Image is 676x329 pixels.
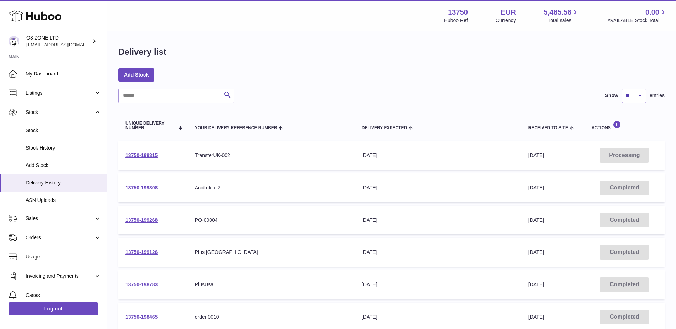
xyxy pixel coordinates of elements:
span: entries [650,92,665,99]
span: Add Stock [26,162,101,169]
span: Stock History [26,145,101,151]
a: 13750-198465 [125,314,158,320]
span: Cases [26,292,101,299]
a: 13750-199315 [125,152,158,158]
a: Add Stock [118,68,154,81]
span: Sales [26,215,94,222]
strong: EUR [501,7,516,17]
span: Usage [26,254,101,260]
div: Huboo Ref [444,17,468,24]
div: [DATE] [362,314,514,320]
span: [DATE] [528,152,544,158]
div: [DATE] [362,217,514,224]
div: TransferUK-002 [195,152,347,159]
img: hello@o3zoneltd.co.uk [9,36,19,47]
div: Actions [592,121,657,130]
span: AVAILABLE Stock Total [607,17,667,24]
span: [DATE] [528,217,544,223]
span: Orders [26,234,94,241]
span: Received to Site [528,126,568,130]
span: Invoicing and Payments [26,273,94,280]
span: Total sales [548,17,579,24]
a: 13750-198783 [125,282,158,287]
div: [DATE] [362,249,514,256]
a: 5,485.56 Total sales [544,7,580,24]
div: order 0010 [195,314,347,320]
span: My Dashboard [26,70,101,77]
div: Plus [GEOGRAPHIC_DATA] [195,249,347,256]
div: PlusUsa [195,281,347,288]
div: Currency [496,17,516,24]
span: Stock [26,127,101,134]
span: [DATE] [528,185,544,190]
span: [DATE] [528,314,544,320]
div: [DATE] [362,184,514,191]
span: ASN Uploads [26,197,101,204]
a: 13750-199308 [125,185,158,190]
span: [DATE] [528,249,544,255]
span: Stock [26,109,94,116]
a: 0.00 AVAILABLE Stock Total [607,7,667,24]
strong: 13750 [448,7,468,17]
div: O3 ZONE LTD [26,35,91,48]
div: [DATE] [362,281,514,288]
h1: Delivery list [118,46,166,58]
a: Log out [9,302,98,315]
span: Delivery History [26,179,101,186]
a: 13750-199126 [125,249,158,255]
span: Unique Delivery Number [125,121,174,130]
span: Your Delivery Reference Number [195,126,277,130]
div: [DATE] [362,152,514,159]
a: 13750-199268 [125,217,158,223]
label: Show [605,92,618,99]
span: 5,485.56 [544,7,572,17]
span: Listings [26,90,94,96]
span: [DATE] [528,282,544,287]
div: PO-00004 [195,217,347,224]
span: Delivery Expected [362,126,407,130]
span: 0.00 [645,7,659,17]
span: [EMAIL_ADDRESS][DOMAIN_NAME] [26,42,105,47]
div: Acid oleic 2 [195,184,347,191]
